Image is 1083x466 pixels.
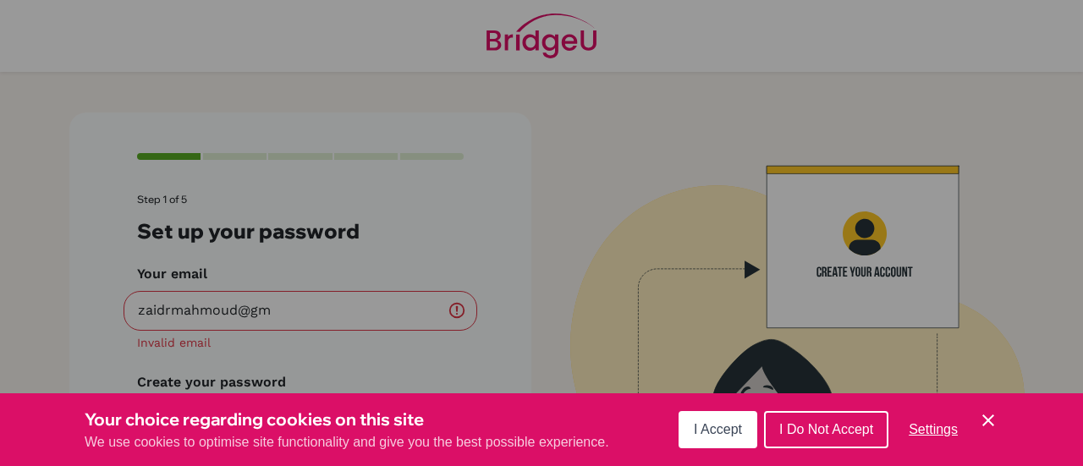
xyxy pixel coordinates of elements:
span: Settings [909,422,958,436]
button: Settings [895,413,971,447]
button: I Accept [679,411,757,448]
h3: Your choice regarding cookies on this site [85,407,609,432]
button: Save and close [978,410,998,430]
span: I Accept [694,422,742,436]
span: I Do Not Accept [779,422,873,436]
p: We use cookies to optimise site functionality and give you the best possible experience. [85,432,609,452]
button: I Do Not Accept [764,411,888,448]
